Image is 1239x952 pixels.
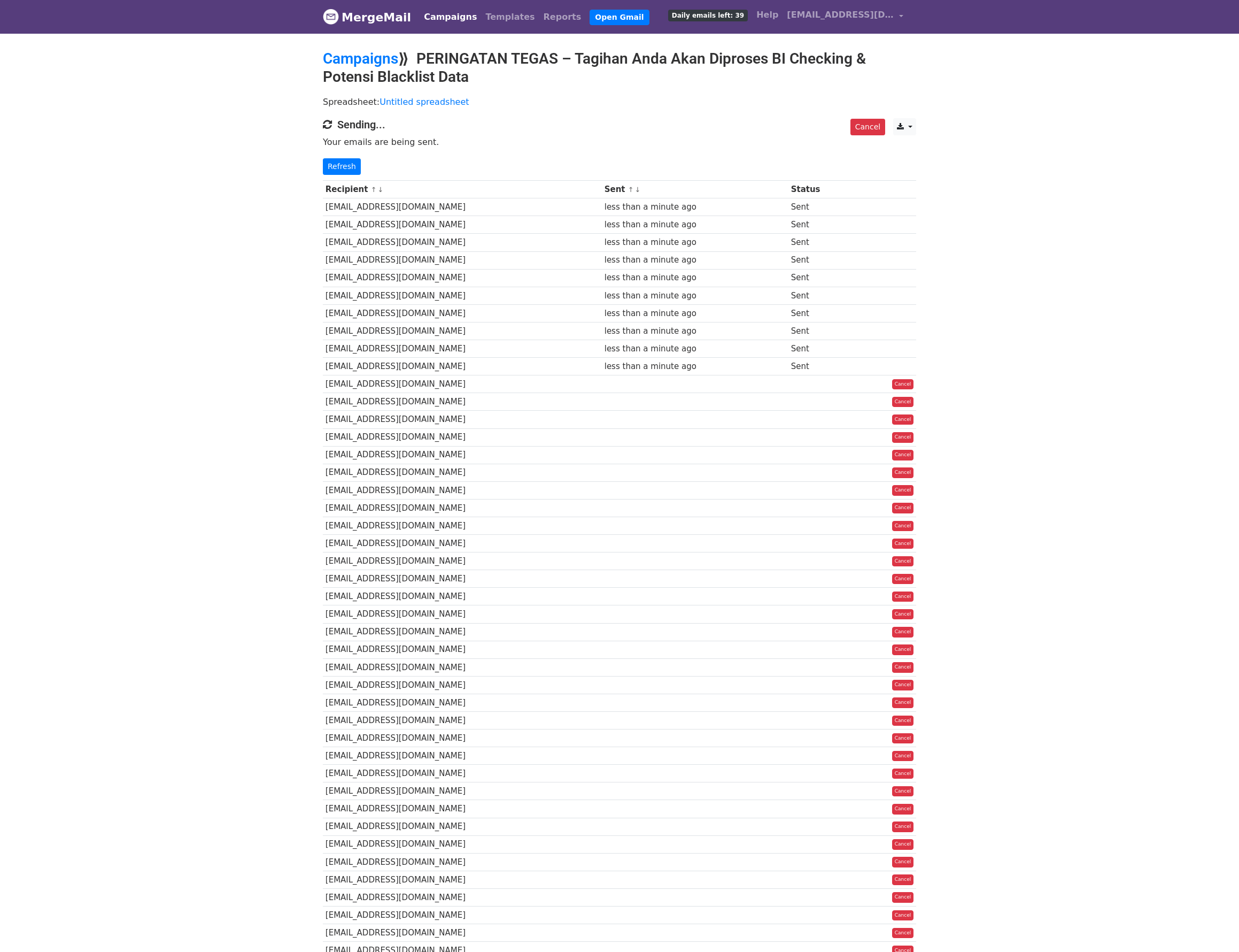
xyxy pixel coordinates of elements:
[323,800,602,818] td: [EMAIL_ADDRESS][DOMAIN_NAME]
[892,539,914,549] a: Cancel
[788,216,855,234] td: Sent
[892,397,914,408] a: Cancel
[605,254,786,266] div: less than a minute ago
[628,186,634,194] a: ↑
[323,853,602,871] td: [EMAIL_ADDRESS][DOMAIN_NAME]
[539,6,586,28] a: Reports
[323,481,602,499] td: [EMAIL_ADDRESS][DOMAIN_NAME]
[323,535,602,552] td: [EMAIL_ADDRESS][DOMAIN_NAME]
[850,119,885,135] a: Cancel
[323,304,602,322] td: [EMAIL_ADDRESS][DOMAIN_NAME]
[323,924,602,942] td: [EMAIL_ADDRESS][DOMAIN_NAME]
[787,9,894,21] span: [EMAIL_ADDRESS][DOMAIN_NAME]
[323,340,602,358] td: [EMAIL_ADDRESS][DOMAIN_NAME]
[323,888,602,906] td: [EMAIL_ADDRESS][DOMAIN_NAME]
[788,181,855,198] th: Status
[323,782,602,800] td: [EMAIL_ADDRESS][DOMAIN_NAME]
[323,658,602,676] td: [EMAIL_ADDRESS][DOMAIN_NAME]
[420,6,481,28] a: Campaigns
[892,414,914,425] a: Cancel
[605,290,786,302] div: less than a minute ago
[377,186,383,194] a: ↓
[380,97,469,107] a: Untitled spreadsheet
[892,786,914,797] a: Cancel
[323,464,602,481] td: [EMAIL_ADDRESS][DOMAIN_NAME]
[323,517,602,534] td: [EMAIL_ADDRESS][DOMAIN_NAME]
[323,411,602,428] td: [EMAIL_ADDRESS][DOMAIN_NAME]
[323,358,602,375] td: [EMAIL_ADDRESS][DOMAIN_NAME]
[323,747,602,765] td: [EMAIL_ADDRESS][DOMAIN_NAME]
[323,835,602,853] td: [EMAIL_ADDRESS][DOMAIN_NAME]
[323,96,916,108] p: Spreadsheet:
[892,751,914,762] a: Cancel
[892,874,914,885] a: Cancel
[892,857,914,867] a: Cancel
[323,641,602,658] td: [EMAIL_ADDRESS][DOMAIN_NAME]
[788,269,855,287] td: Sent
[323,322,602,340] td: [EMAIL_ADDRESS][DOMAIN_NAME]
[323,9,339,25] img: MergeMail logo
[892,716,914,726] a: Cancel
[605,219,786,231] div: less than a minute ago
[605,201,786,213] div: less than a minute ago
[323,871,602,888] td: [EMAIL_ADDRESS][DOMAIN_NAME]
[892,769,914,779] a: Cancel
[323,446,602,464] td: [EMAIL_ADDRESS][DOMAIN_NAME]
[892,680,914,690] a: Cancel
[323,907,602,924] td: [EMAIL_ADDRESS][DOMAIN_NAME]
[323,198,602,216] td: [EMAIL_ADDRESS][DOMAIN_NAME]
[892,892,914,903] a: Cancel
[323,694,602,711] td: [EMAIL_ADDRESS][DOMAIN_NAME]
[323,50,916,86] h2: ⟫ PERINGATAN TEGAS – Tagihan Anda Akan Diproses BI Checking & Potensi Blacklist Data
[752,4,783,26] a: Help
[892,556,914,567] a: Cancel
[892,910,914,921] a: Cancel
[323,605,602,623] td: [EMAIL_ADDRESS][DOMAIN_NAME]
[323,181,602,198] th: Recipient
[892,928,914,939] a: Cancel
[323,234,602,251] td: [EMAIL_ADDRESS][DOMAIN_NAME]
[892,432,914,443] a: Cancel
[323,375,602,393] td: [EMAIL_ADDRESS][DOMAIN_NAME]
[892,839,914,850] a: Cancel
[788,234,855,251] td: Sent
[323,216,602,234] td: [EMAIL_ADDRESS][DOMAIN_NAME]
[323,623,602,641] td: [EMAIL_ADDRESS][DOMAIN_NAME]
[323,570,602,588] td: [EMAIL_ADDRESS][DOMAIN_NAME]
[892,467,914,478] a: Cancel
[892,733,914,744] a: Cancel
[323,730,602,747] td: [EMAIL_ADDRESS][DOMAIN_NAME]
[892,627,914,638] a: Cancel
[323,251,602,269] td: [EMAIL_ADDRESS][DOMAIN_NAME]
[892,644,914,655] a: Cancel
[323,428,602,446] td: [EMAIL_ADDRESS][DOMAIN_NAME]
[783,4,908,29] a: [EMAIL_ADDRESS][DOMAIN_NAME]
[323,269,602,287] td: [EMAIL_ADDRESS][DOMAIN_NAME]
[481,6,539,28] a: Templates
[892,592,914,602] a: Cancel
[892,822,914,832] a: Cancel
[635,186,641,194] a: ↓
[605,308,786,320] div: less than a minute ago
[788,322,855,340] td: Sent
[788,358,855,375] td: Sent
[605,343,786,355] div: less than a minute ago
[323,118,916,131] h4: Sending...
[323,393,602,411] td: [EMAIL_ADDRESS][DOMAIN_NAME]
[605,236,786,249] div: less than a minute ago
[664,4,752,26] a: Daily emails left: 39
[892,485,914,496] a: Cancel
[788,304,855,322] td: Sent
[323,499,602,517] td: [EMAIL_ADDRESS][DOMAIN_NAME]
[323,588,602,605] td: [EMAIL_ADDRESS][DOMAIN_NAME]
[892,521,914,532] a: Cancel
[788,198,855,216] td: Sent
[602,181,788,198] th: Sent
[323,50,398,67] a: Campaigns
[892,697,914,708] a: Cancel
[323,818,602,835] td: [EMAIL_ADDRESS][DOMAIN_NAME]
[323,765,602,782] td: [EMAIL_ADDRESS][DOMAIN_NAME]
[892,662,914,673] a: Cancel
[323,552,602,570] td: [EMAIL_ADDRESS][DOMAIN_NAME]
[788,340,855,358] td: Sent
